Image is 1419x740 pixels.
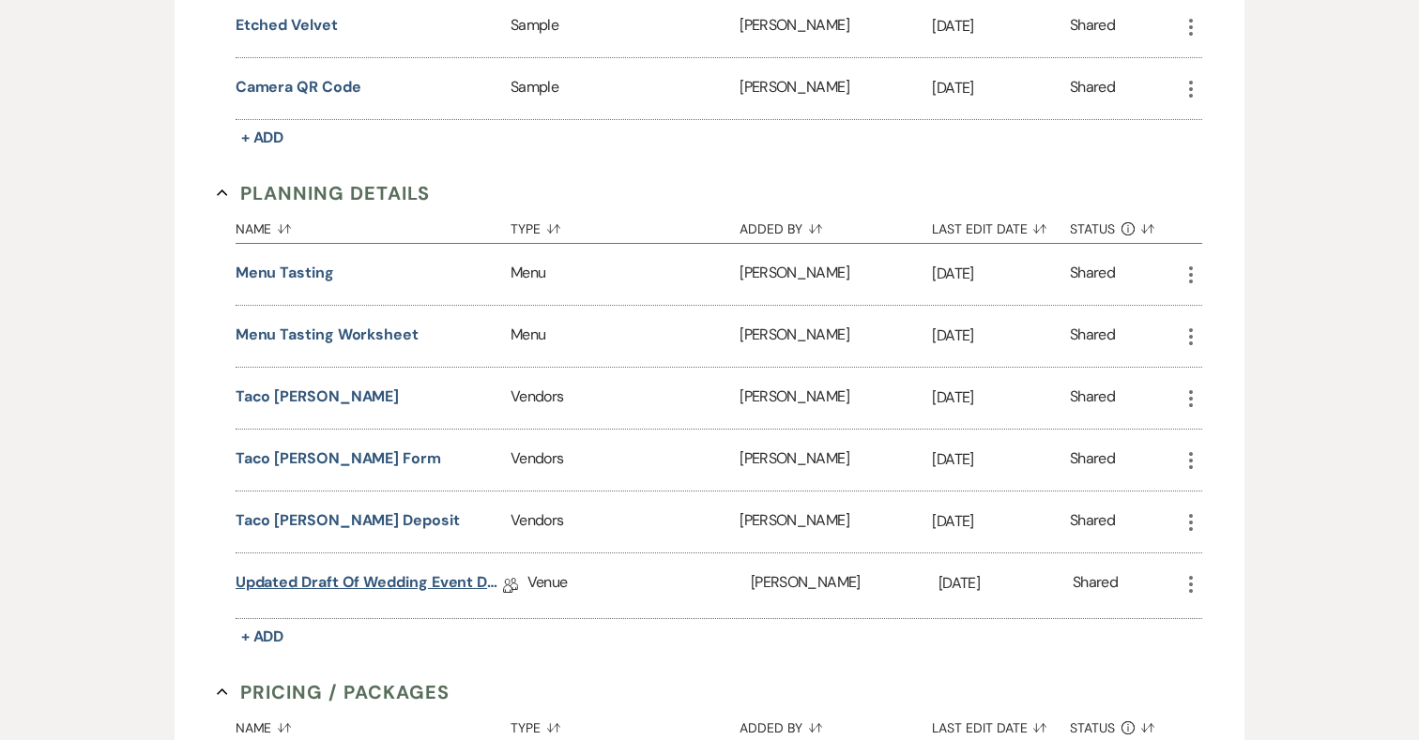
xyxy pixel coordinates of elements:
div: [PERSON_NAME] [740,430,932,491]
div: Shared [1070,262,1115,287]
span: Status [1070,222,1115,235]
div: Shared [1070,385,1115,411]
div: [PERSON_NAME] [740,58,932,119]
button: Added By [740,207,932,243]
div: [PERSON_NAME] [751,553,938,618]
p: [DATE] [932,324,1070,348]
div: Shared [1070,324,1115,349]
span: + Add [241,627,284,646]
button: Last Edit Date [932,207,1070,243]
div: [PERSON_NAME] [740,368,932,429]
div: Shared [1070,76,1115,101]
div: Shared [1070,447,1115,473]
a: Updated Draft of Wedding Event Details [236,571,503,600]
p: [DATE] [932,262,1070,286]
button: Taco [PERSON_NAME] Deposit [236,509,460,532]
span: Status [1070,721,1115,734]
p: [DATE] [932,385,1070,410]
div: Vendors [511,368,740,429]
div: Shared [1070,14,1115,39]
div: [PERSON_NAME] [740,491,932,552]
div: Shared [1070,509,1115,535]
button: Etched Velvet [236,14,338,37]
p: [DATE] [938,571,1073,596]
button: Menu Tasting Worksheet [236,324,419,346]
p: [DATE] [932,14,1070,38]
p: [DATE] [932,76,1070,100]
div: Vendors [511,491,740,552]
button: Camera QR code [236,76,361,98]
p: [DATE] [932,509,1070,534]
div: Menu [511,306,740,367]
button: Taco [PERSON_NAME] [236,385,400,408]
button: Menu Tasting [236,262,334,284]
button: + Add [236,624,290,650]
button: Type [511,207,740,243]
button: Planning Details [217,179,430,207]
div: Vendors [511,430,740,491]
button: Status [1070,207,1180,243]
div: Sample [511,58,740,119]
div: Shared [1073,571,1118,600]
button: Pricing / Packages [217,678,450,706]
div: [PERSON_NAME] [740,306,932,367]
div: [PERSON_NAME] [740,244,932,305]
button: Name [236,207,511,243]
div: Venue [527,553,751,618]
p: [DATE] [932,447,1070,472]
div: Menu [511,244,740,305]
button: + Add [236,125,290,151]
button: Taco [PERSON_NAME] Form [236,447,441,470]
span: + Add [241,128,284,147]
